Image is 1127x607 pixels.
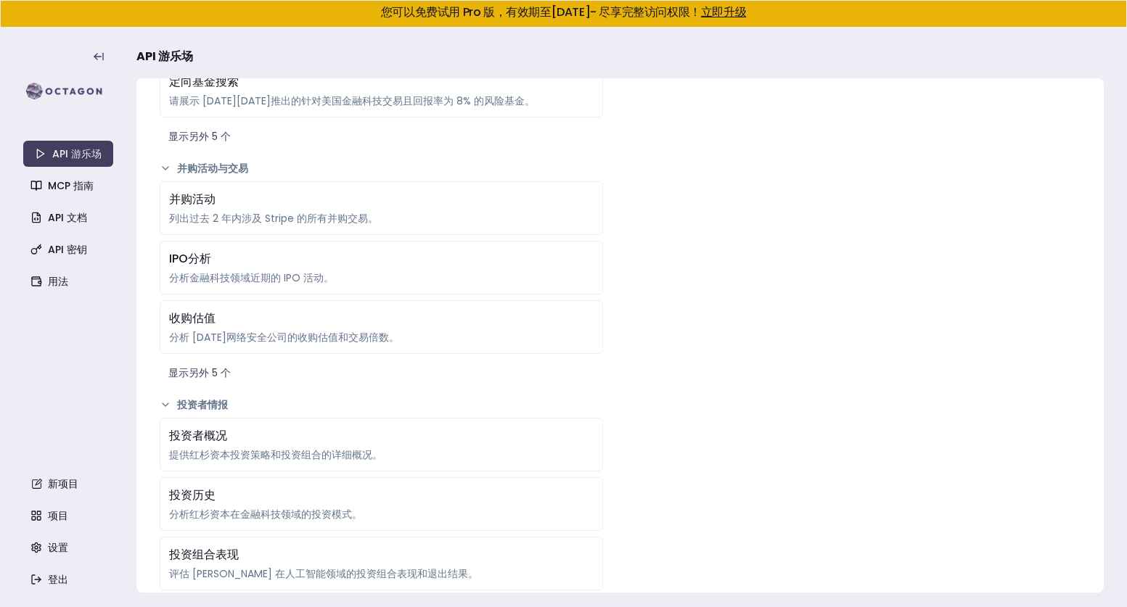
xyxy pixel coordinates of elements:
[25,236,115,263] a: API 密钥
[169,427,227,444] font: 投资者概况
[169,566,478,581] font: 评估 [PERSON_NAME] 在人工智能领域的投资组合表现和退出结果。
[25,173,115,199] a: MCP 指南
[48,476,78,491] font: 新项目
[23,141,113,167] a: API 游乐场
[169,507,362,521] font: 分析红杉资本在金融科技领域的投资模式。
[590,4,701,20] font: - 尽享完整访问权限！
[25,534,115,561] a: 设置
[169,250,211,267] font: IPO分析
[48,572,68,587] font: 登出
[169,330,399,344] font: 分析 [DATE]网络安全公司的收购估值和交易倍数。
[48,274,68,289] font: 用法
[25,205,115,231] a: API 文档
[25,268,115,294] a: 用法
[177,397,228,412] font: 投资者情报
[381,4,552,20] font: 您可以免费试用 Pro 版，有效期至
[168,129,231,144] font: 显示另外 5 个
[169,73,239,90] font: 定向基金搜索
[136,48,193,65] font: API 游乐场
[52,146,102,161] font: API 游乐场
[169,211,378,226] font: 列出过去 2 年内涉及 Stripe 的所有并购交易。
[169,271,334,285] font: 分析金融科技领域近期的 IPO 活动。
[160,360,603,386] button: 显示另外 5 个
[48,210,87,225] font: API 文档
[48,540,68,555] font: 设置
[169,487,216,503] font: 投资历史
[160,123,603,149] button: 显示另外 5 个
[169,191,216,207] font: 并购活动
[177,161,248,176] font: 并购活动与交易
[552,4,591,20] font: [DATE]
[160,161,603,176] button: 并购活动与交易
[701,4,746,20] a: 立即升级
[25,566,115,592] a: 登出
[169,447,382,462] font: 提供红杉资本投资策略和投资组合的详细概况。
[160,397,603,412] button: 投资者情报
[48,508,68,523] font: 项目
[23,77,113,106] img: logo-rect-yK7x_WSZ.svg
[168,366,231,380] font: 显示另外 5 个
[48,178,94,193] font: MCP 指南
[25,503,115,529] a: 项目
[48,242,87,257] font: API 密钥
[169,310,216,326] font: 收购估值
[25,471,115,497] a: 新项目
[169,546,239,563] font: 投资组合表现
[169,94,535,108] font: 请展示 [DATE][DATE]推出的针对美国金融科技交易且回报率为 8% 的风险基金。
